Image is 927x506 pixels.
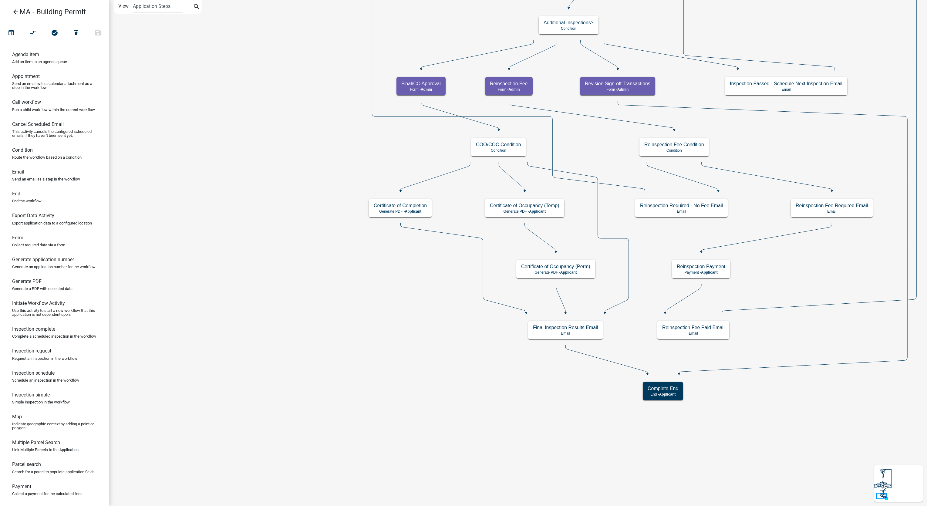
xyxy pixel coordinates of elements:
button: Publish [65,27,87,40]
h6: Generate PDF [12,278,42,284]
h5: Certificate of Occupancy (Temp) [490,203,559,208]
p: Export application data to a configured location [12,221,92,225]
p: Generate an application number for the workflow [12,265,96,269]
p: Search for a parcel to populate application fields [12,470,95,474]
p: Complete a scheduled inspection in the workflow [12,334,96,338]
h5: Final/CO Approval [401,81,441,86]
p: Form - [490,87,528,92]
span: Admin [508,87,520,92]
span: Applicant [560,270,577,275]
button: search [192,2,201,12]
h6: Multiple Parcel Search [12,440,60,445]
p: Email [662,331,724,336]
p: Schedule an inspection in the workflow [12,378,79,382]
p: Email [640,209,723,214]
span: Applicant [701,270,718,275]
h6: Export Data Activity [12,213,54,218]
span: Admin [421,87,432,92]
h6: Condition [12,147,33,153]
p: Condition [476,148,521,153]
h6: Inspection complete [12,326,55,332]
h5: Additional Inspections? [544,20,594,25]
h6: Inspection schedule [12,370,55,376]
span: Applicant [405,209,422,214]
p: Add an item to an agenda queue [12,60,67,64]
h5: COO/COC Condition [476,142,521,147]
p: Generate a PDF with collected data [12,287,72,291]
p: Simple inspection in the workflow [12,400,70,404]
h6: Agenda item [12,52,39,57]
h5: Certificate of Completion [374,203,427,208]
h6: Form [12,235,23,241]
p: End the workflow [12,199,42,203]
h6: Generate application number [12,257,74,262]
h5: Final Inspection Results Email [533,325,598,330]
span: Applicant [529,209,546,214]
p: Collect a payment for the calculated fees [12,492,83,496]
span: Admin [617,87,629,92]
p: Email [730,87,842,92]
p: Indicate geographic context by adding a point or polygon. [12,422,97,430]
button: No problems [44,27,66,40]
h5: Inspection Passed - Schedule Next Inspection Email [730,81,842,86]
h5: Reinspection Payment [677,264,725,269]
p: Send an email with a calendar attachment as a step in the workflow [12,82,97,89]
p: Form - [401,87,441,92]
h6: Appointment [12,73,40,79]
i: publish [72,29,80,38]
h5: Reinspection Required - No Fee Email [640,203,723,208]
p: Run a child workflow within the current workflow [12,108,95,112]
h6: Initiate Workflow Activity [12,300,65,306]
h6: Map [12,414,22,420]
p: Route the workflow based on a condition [12,155,82,159]
button: Test Workflow [0,27,22,40]
a: MA - Building Permit [5,5,99,19]
i: search [193,3,200,12]
h5: Reinspection Fee Paid Email [662,325,724,330]
p: Condition [544,26,594,31]
p: Use this activity to start a new workflow that this application is not dependent upon. [12,309,97,316]
p: Send an email as a step in the workflow [12,177,80,181]
h5: Reinspection Fee Condition [644,142,704,147]
h6: Call workflow [12,99,41,105]
p: Link Multiple Parcels to the Application [12,448,79,452]
p: Generate PDF - [374,209,427,214]
i: arrow_back [12,8,19,17]
h5: Reinspection Fee [490,81,528,86]
p: Collect required data via a form [12,243,65,247]
p: Email [533,331,598,336]
h5: Reinspection Fee Required Email [796,203,868,208]
h6: End [12,191,20,197]
button: Save [87,27,109,40]
button: Auto Layout [22,27,44,40]
p: Email [796,209,868,214]
h6: Email [12,169,24,175]
p: Condition [644,148,704,153]
p: End - [648,392,678,396]
p: Request an inspection in the workflow [12,356,77,360]
h5: Certificate of Occupancy (Perm) [521,264,590,269]
i: save [94,29,102,38]
h6: Inspection simple [12,392,50,398]
h5: Complete End [648,386,678,391]
div: Workflow actions [0,27,109,41]
p: Form - [585,87,650,92]
h5: Revision Sign-off Transactions [585,81,650,86]
p: Payment - [677,270,725,275]
p: Generate PDF - [490,209,559,214]
i: open_in_browser [8,29,15,38]
h6: Payment [12,484,31,489]
i: compare_arrows [29,29,37,38]
h6: Inspection request [12,348,51,354]
p: Generate PDF - [521,270,590,275]
span: Applicant [659,392,676,396]
i: check_circle [51,29,58,38]
h6: Cancel Scheduled Email [12,121,64,127]
p: This activity cancels the configured scheduled emails if they haven't been sent yet. [12,130,97,137]
h6: Parcel search [12,461,41,467]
